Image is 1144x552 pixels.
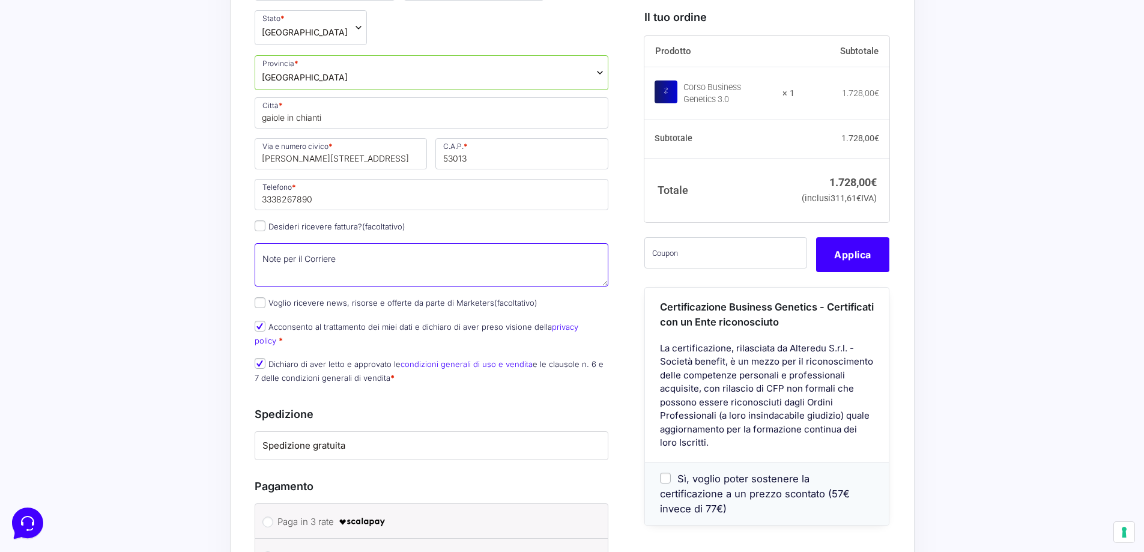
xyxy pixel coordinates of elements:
[874,88,879,97] span: €
[255,179,609,210] input: Telefono *
[655,80,677,103] img: Corso Business Genetics 3.0
[255,359,604,383] label: Dichiaro di aver letto e approvato le e le clausole n. 6 e 7 delle condizioni generali di vendita
[78,108,177,118] span: Inizia una conversazione
[871,175,877,188] span: €
[10,386,83,413] button: Home
[19,101,221,125] button: Inizia una conversazione
[38,67,62,91] img: dark
[83,386,157,413] button: Messaggi
[104,402,136,413] p: Messaggi
[842,88,879,97] bdi: 1.728,00
[185,402,202,413] p: Aiuto
[255,478,609,494] h3: Pagamento
[841,133,879,143] bdi: 1.728,00
[255,220,265,231] input: Desideri ricevere fattura?(facoltativo)
[794,36,890,67] th: Subtotale
[255,10,367,45] span: Stato
[255,55,609,90] span: Provincia
[255,358,265,369] input: Dichiaro di aver letto e approvato lecondizioni generali di uso e venditae le clausole n. 6 e 7 d...
[1114,522,1134,542] button: Le tue preferenze relative al consenso per le tecnologie di tracciamento
[644,36,794,67] th: Prodotto
[36,402,56,413] p: Home
[660,473,671,484] input: Sì, voglio poter sostenere la certificazione a un prezzo scontato (57€ invece di 77€)
[19,149,94,159] span: Trova una risposta
[157,386,231,413] button: Aiuto
[660,301,874,328] span: Certificazione Business Genetics - Certificati con un Ente riconosciuto
[27,175,196,187] input: Cerca un articolo...
[362,222,405,231] span: (facoltativo)
[660,472,850,514] span: Sì, voglio poter sostenere la certificazione a un prezzo scontato (57€ invece di 77€)
[874,133,879,143] span: €
[10,10,202,29] h2: Ciao da Marketers 👋
[262,26,348,38] span: Italia
[255,138,428,169] input: Via e numero civico *
[19,48,102,58] span: Le tue conversazioni
[10,505,46,541] iframe: Customerly Messenger Launcher
[683,81,774,105] div: Corso Business Genetics 3.0
[644,158,794,222] th: Totale
[255,321,265,332] input: Acconsento al trattamento dei miei dati e dichiaro di aver preso visione dellaprivacy policy
[19,67,43,91] img: dark
[644,237,807,268] input: Coupon
[262,71,348,83] span: Siena
[831,193,861,203] span: 311,61
[494,298,537,308] span: (facoltativo)
[782,87,794,99] strong: × 1
[644,9,889,25] h3: Il tuo ordine
[645,341,889,461] div: La certificazione, rilasciata da Alteredu S.r.l. - Società benefit, è un mezzo per il riconoscime...
[277,513,582,531] label: Paga in 3 rate
[255,298,537,308] label: Voglio ricevere news, risorse e offerte da parte di Marketers
[255,97,609,129] input: Città *
[338,515,386,529] img: scalapay-logo-black.png
[58,67,82,91] img: dark
[435,138,608,169] input: C.A.P. *
[128,149,221,159] a: Apri Centro Assistenza
[255,222,405,231] label: Desideri ricevere fattura?
[829,175,877,188] bdi: 1.728,00
[816,237,889,272] button: Applica
[644,120,794,158] th: Subtotale
[262,439,601,453] label: Spedizione gratuita
[255,322,578,345] label: Acconsento al trattamento dei miei dati e dichiaro di aver preso visione della
[255,297,265,308] input: Voglio ricevere news, risorse e offerte da parte di Marketers(facoltativo)
[255,406,609,422] h3: Spedizione
[802,193,877,203] small: (inclusi IVA)
[856,193,861,203] span: €
[401,359,533,369] a: condizioni generali di uso e vendita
